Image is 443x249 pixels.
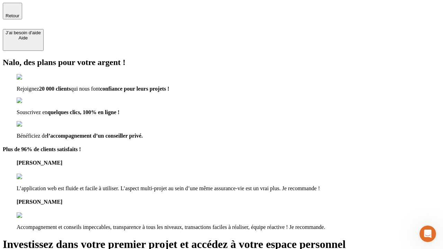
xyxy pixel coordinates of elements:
span: Rejoignez [17,86,39,92]
iframe: Intercom live chat [419,225,436,242]
img: checkmark [17,121,46,127]
button: Retour [3,3,22,19]
span: Souscrivez en [17,109,47,115]
img: checkmark [17,98,46,104]
div: J’ai besoin d'aide [6,30,41,35]
h4: [PERSON_NAME] [17,160,440,166]
img: checkmark [17,74,46,80]
h4: [PERSON_NAME] [17,199,440,205]
h4: Plus de 96% de clients satisfaits ! [3,146,440,153]
p: Accompagnement et conseils impeccables, transparence à tous les niveaux, transactions faciles à r... [17,224,440,230]
span: qui nous font [71,86,100,92]
span: confiance pour leurs projets ! [100,86,169,92]
img: reviews stars [17,174,51,180]
p: L’application web est fluide et facile à utiliser. L’aspect multi-projet au sein d’une même assur... [17,185,440,192]
span: Bénéficiez de [17,133,47,139]
img: reviews stars [17,212,51,219]
div: Aide [6,35,41,40]
span: l’accompagnement d’un conseiller privé. [47,133,143,139]
span: quelques clics, 100% en ligne ! [47,109,119,115]
h2: Nalo, des plans pour votre argent ! [3,58,440,67]
span: 20 000 clients [39,86,71,92]
span: Retour [6,13,19,18]
button: J’ai besoin d'aideAide [3,29,44,51]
